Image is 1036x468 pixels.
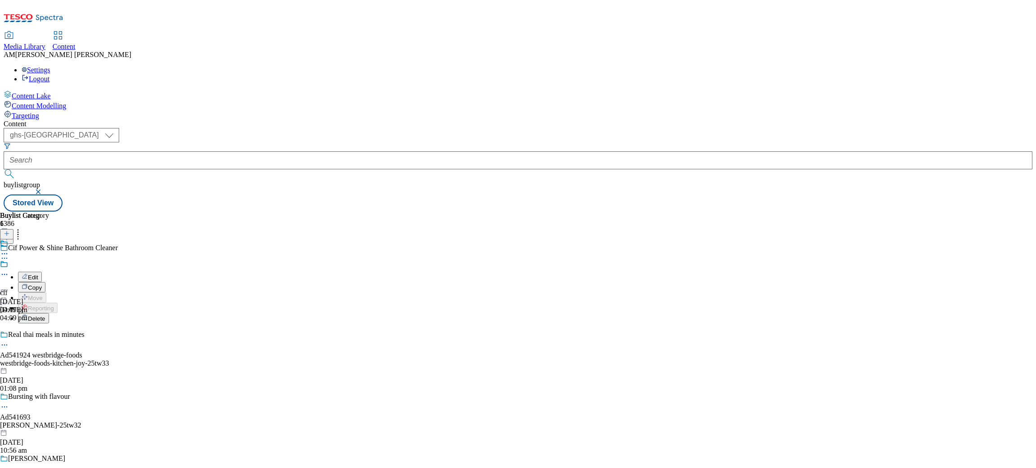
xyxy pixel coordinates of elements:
span: Content Modelling [12,102,66,110]
a: Content Lake [4,90,1032,100]
a: Settings [22,66,50,74]
button: Stored View [4,194,63,212]
span: Targeting [12,112,39,119]
a: Media Library [4,32,45,51]
a: Logout [22,75,49,83]
div: [PERSON_NAME] [8,455,65,463]
div: Cif Power & Shine Bathroom Cleaner [8,244,118,252]
span: Content [53,43,76,50]
a: Content [53,32,76,51]
button: Delete [18,313,49,323]
span: buylistgroup [4,181,40,189]
span: [PERSON_NAME] [PERSON_NAME] [15,51,131,58]
span: Content Lake [12,92,51,100]
a: Targeting [4,110,1032,120]
div: Real thai meals in minutes [8,331,85,339]
div: Content [4,120,1032,128]
span: AM [4,51,15,58]
div: Bursting with flavour [8,393,70,401]
input: Search [4,151,1032,169]
a: Content Modelling [4,100,1032,110]
span: Delete [28,315,45,322]
span: Media Library [4,43,45,50]
svg: Search Filters [4,142,11,150]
